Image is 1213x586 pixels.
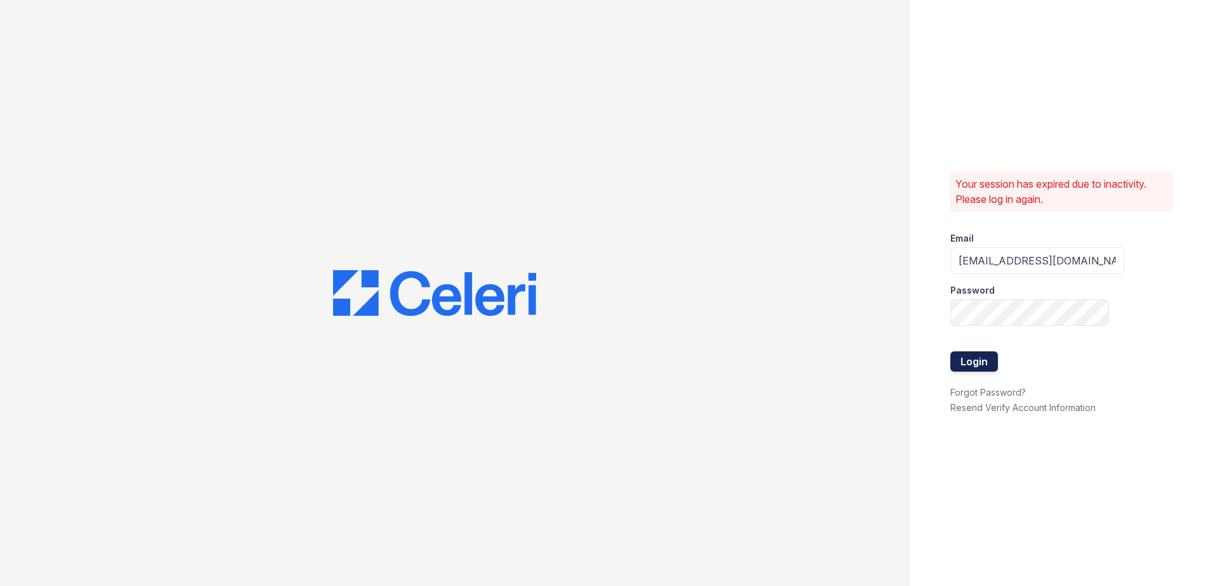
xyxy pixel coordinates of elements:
[950,284,995,297] label: Password
[333,270,536,316] img: CE_Logo_Blue-a8612792a0a2168367f1c8372b55b34899dd931a85d93a1a3d3e32e68fde9ad4.png
[955,176,1167,207] p: Your session has expired due to inactivity. Please log in again.
[950,351,998,372] button: Login
[950,402,1096,413] a: Resend Verify Account Information
[950,232,974,245] label: Email
[950,387,1026,398] a: Forgot Password?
